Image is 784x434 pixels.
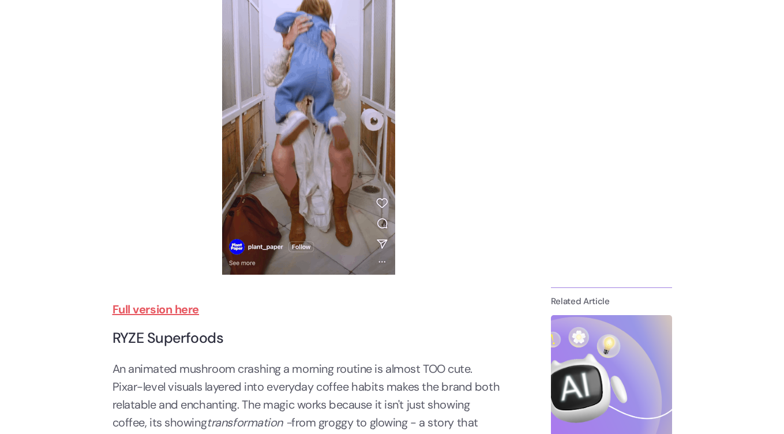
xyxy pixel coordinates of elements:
em: transformation - [207,415,291,430]
a: Full version here [112,302,200,317]
h4: Related Article [551,297,672,306]
h2: RYZE Superfoods [112,330,505,346]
